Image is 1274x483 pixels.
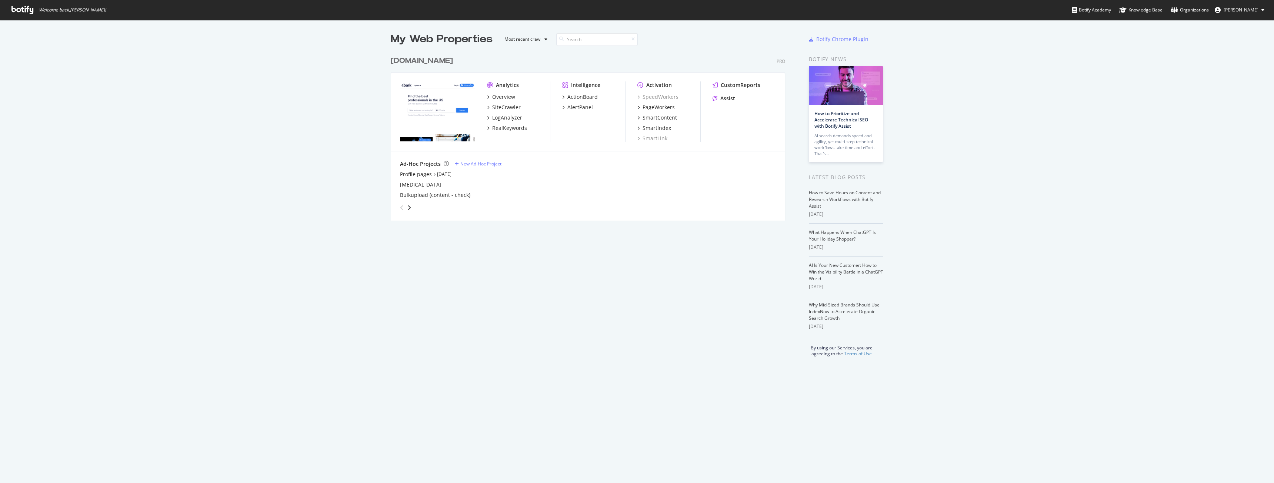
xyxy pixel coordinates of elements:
[487,104,521,111] a: SiteCrawler
[460,161,501,167] div: New Ad-Hoc Project
[400,160,441,168] div: Ad-Hoc Projects
[643,104,675,111] div: PageWorkers
[809,302,880,321] a: Why Mid-Sized Brands Should Use IndexNow to Accelerate Organic Search Growth
[492,124,527,132] div: RealKeywords
[487,93,515,101] a: Overview
[39,7,106,13] span: Welcome back, [PERSON_NAME] !
[1119,6,1163,14] div: Knowledge Base
[492,93,515,101] div: Overview
[400,191,470,199] a: Bulkupload (content - check)
[809,189,881,209] a: How to Save Hours on Content and Research Workflows with Botify Assist
[643,124,671,132] div: SmartIndex
[809,229,876,242] a: What Happens When ChatGPT Is Your Holiday Shopper?
[492,104,521,111] div: SiteCrawler
[391,56,453,66] div: [DOMAIN_NAME]
[562,104,593,111] a: AlertPanel
[391,47,791,221] div: grid
[492,114,522,121] div: LogAnalyzer
[809,55,883,63] div: Botify news
[567,104,593,111] div: AlertPanel
[777,58,785,64] div: Pro
[496,81,519,89] div: Analytics
[1072,6,1111,14] div: Botify Academy
[713,95,735,102] a: Assist
[1209,4,1270,16] button: [PERSON_NAME]
[455,161,501,167] a: New Ad-Hoc Project
[504,37,541,41] div: Most recent crawl
[437,171,451,177] a: [DATE]
[646,81,672,89] div: Activation
[814,133,877,157] div: AI search demands speed and agility, yet multi-step technical workflows take time and effort. Tha...
[800,341,883,357] div: By using our Services, you are agreeing to the
[816,36,868,43] div: Botify Chrome Plugin
[400,171,432,178] a: Profile pages
[637,93,678,101] a: SpeedWorkers
[637,104,675,111] a: PageWorkers
[487,114,522,121] a: LogAnalyzer
[809,262,883,282] a: AI Is Your New Customer: How to Win the Visibility Battle in a ChatGPT World
[400,81,475,141] img: www.bark.com
[391,56,456,66] a: [DOMAIN_NAME]
[1224,7,1258,13] span: Wayne Burden
[809,36,868,43] a: Botify Chrome Plugin
[1171,6,1209,14] div: Organizations
[809,323,883,330] div: [DATE]
[637,135,667,142] a: SmartLink
[720,95,735,102] div: Assist
[721,81,760,89] div: CustomReports
[844,350,872,357] a: Terms of Use
[397,202,407,214] div: angle-left
[571,81,600,89] div: Intelligence
[391,32,493,47] div: My Web Properties
[567,93,598,101] div: ActionBoard
[498,33,550,45] button: Most recent crawl
[556,33,638,46] input: Search
[637,124,671,132] a: SmartIndex
[814,110,868,129] a: How to Prioritize and Accelerate Technical SEO with Botify Assist
[809,211,883,218] div: [DATE]
[400,181,441,188] a: [MEDICAL_DATA]
[643,114,677,121] div: SmartContent
[713,81,760,89] a: CustomReports
[637,114,677,121] a: SmartContent
[407,204,412,211] div: angle-right
[487,124,527,132] a: RealKeywords
[809,173,883,181] div: Latest Blog Posts
[562,93,598,101] a: ActionBoard
[809,284,883,290] div: [DATE]
[809,66,883,105] img: How to Prioritize and Accelerate Technical SEO with Botify Assist
[809,244,883,251] div: [DATE]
